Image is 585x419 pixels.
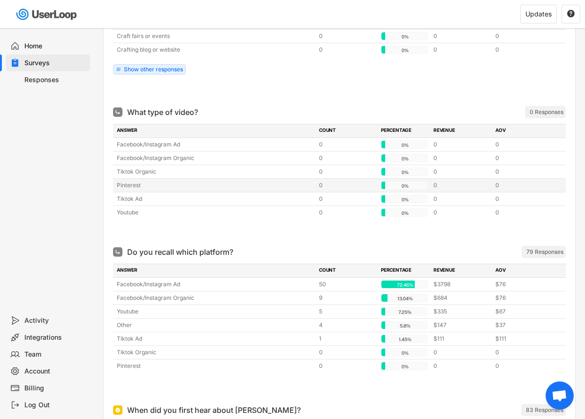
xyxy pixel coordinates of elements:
div: 4 [319,321,375,329]
div: Surveys [24,59,86,68]
div: Account [24,367,86,376]
div: 5 [319,307,375,316]
div: 83 Responses [526,406,563,414]
div: 0 [433,195,490,203]
div: 0 [319,140,375,149]
div: 0 [495,208,552,217]
div: 0% [383,182,426,190]
div: Tiktok Ad [117,195,313,203]
div: 79 Responses [526,248,563,256]
div: Team [24,350,86,359]
div: 0 [319,46,375,54]
div: 0 [433,181,490,190]
div: 0 [319,362,375,370]
div: COUNT [319,267,375,275]
div: Pinterest [117,362,313,370]
div: $335 [433,307,490,316]
div: Tiktok Organic [117,168,313,176]
div: Craft fairs or events [117,32,313,40]
div: 0 [495,181,552,190]
div: 0 [495,46,552,54]
div: 0 [495,154,552,162]
text:  [567,9,575,18]
div: Log Out [24,401,86,410]
div: $3798 [433,280,490,289]
div: Facebook/Instagram Ad [117,140,313,149]
div: 0% [383,195,426,204]
div: Show other responses [124,67,183,72]
div: When did you first hear about [PERSON_NAME]? [127,404,301,416]
div: REVENUE [433,267,490,275]
div: Facebook/Instagram Ad [117,280,313,289]
div: What type of video? [127,107,198,118]
div: 0 [495,195,552,203]
div: AOV [495,267,552,275]
div: 0 [495,32,552,40]
div: ANSWER [117,127,313,135]
div: 0 [495,140,552,149]
div: PERCENTAGE [381,127,428,135]
div: Do you recall which platform? [127,246,233,258]
img: userloop-logo-01.svg [14,5,80,24]
div: Home [24,42,86,51]
div: 13.04% [383,294,426,303]
div: 1.45% [383,335,426,343]
div: 0 [433,168,490,176]
div: 0 [433,348,490,357]
div: COUNT [319,127,375,135]
div: Tiktok Organic [117,348,313,357]
a: Open chat [546,381,574,410]
div: 0 [319,208,375,217]
div: 72.46% [383,281,426,289]
div: 0 [433,46,490,54]
div: 0% [383,209,426,217]
div: 0 [319,32,375,40]
div: 0 [433,32,490,40]
div: 0% [383,46,426,54]
div: REVENUE [433,127,490,135]
div: 0% [383,32,426,41]
div: $111 [433,335,490,343]
div: $37 [495,321,552,329]
div: 0 [319,348,375,357]
div: Facebook/Instagram Organic [117,154,313,162]
div: ANSWER [117,267,313,275]
img: Single Select [115,407,121,413]
div: Tiktok Ad [117,335,313,343]
div: 0 Responses [530,108,563,116]
div: 0 [495,168,552,176]
div: 0 [319,154,375,162]
div: 0 [433,362,490,370]
div: 7.25% [383,308,426,316]
div: 0 [433,140,490,149]
div: $147 [433,321,490,329]
div: 0 [319,181,375,190]
div: PERCENTAGE [381,267,428,275]
div: 0 [495,362,552,370]
div: Youtube [117,208,313,217]
div: Updates [525,11,552,17]
div: Other [117,321,313,329]
div: $684 [433,294,490,302]
div: 0 [433,208,490,217]
div: Activity [24,316,86,325]
img: Multi Select [115,109,121,115]
div: Responses [24,76,86,84]
div: 0% [383,141,426,149]
div: 5.8% [383,321,426,330]
div: Youtube [117,307,313,316]
div: Facebook/Instagram Organic [117,294,313,302]
div: $76 [495,294,552,302]
div: Integrations [24,333,86,342]
button:  [567,10,575,18]
div: 1 [319,335,375,343]
div: 0 [319,168,375,176]
div: $76 [495,280,552,289]
div: 0 [433,154,490,162]
div: 0% [383,349,426,357]
div: Crafting blog or website [117,46,313,54]
div: Pinterest [117,181,313,190]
